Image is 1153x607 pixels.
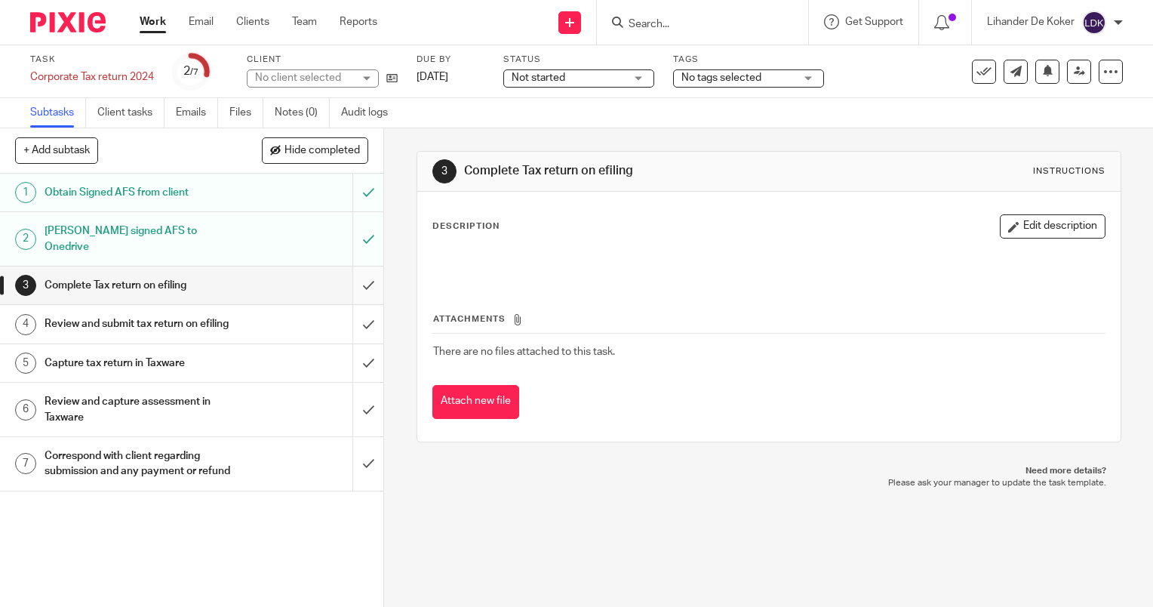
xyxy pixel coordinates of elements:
[45,181,240,204] h1: Obtain Signed AFS from client
[45,274,240,297] h1: Complete Tax return on efiling
[1033,165,1105,177] div: Instructions
[15,353,36,374] div: 5
[15,275,36,296] div: 3
[255,70,353,85] div: No client selected
[433,347,615,357] span: There are no files attached to this task.
[30,54,154,66] label: Task
[190,68,198,76] small: /7
[45,220,240,258] h1: [PERSON_NAME] signed AFS to Onedrive
[512,72,565,83] span: Not started
[275,98,330,128] a: Notes (0)
[417,72,448,82] span: [DATE]
[15,229,36,250] div: 2
[627,18,763,32] input: Search
[183,63,198,80] div: 2
[432,159,457,183] div: 3
[845,17,903,27] span: Get Support
[30,12,106,32] img: Pixie
[1082,11,1106,35] img: svg%3E
[229,98,263,128] a: Files
[45,445,240,483] h1: Correspond with client regarding submission and any payment or refund
[15,137,98,163] button: + Add subtask
[30,69,154,85] div: Corporate Tax return 2024
[176,98,218,128] a: Emails
[432,220,500,233] p: Description
[284,145,360,157] span: Hide completed
[433,315,506,323] span: Attachments
[236,14,269,29] a: Clients
[15,399,36,421] div: 6
[673,54,824,66] label: Tags
[432,385,519,419] button: Attach new file
[15,314,36,335] div: 4
[987,14,1075,29] p: Lihander De Koker
[417,54,484,66] label: Due by
[1000,214,1105,239] button: Edit description
[292,14,317,29] a: Team
[30,98,86,128] a: Subtasks
[45,313,240,335] h1: Review and submit tax return on efiling
[45,390,240,429] h1: Review and capture assessment in Taxware
[262,137,368,163] button: Hide completed
[432,477,1106,489] p: Please ask your manager to update the task template.
[503,54,654,66] label: Status
[189,14,214,29] a: Email
[432,465,1106,477] p: Need more details?
[247,54,398,66] label: Client
[97,98,164,128] a: Client tasks
[464,163,801,179] h1: Complete Tax return on efiling
[681,72,761,83] span: No tags selected
[15,453,36,474] div: 7
[340,14,377,29] a: Reports
[45,352,240,374] h1: Capture tax return in Taxware
[15,182,36,203] div: 1
[140,14,166,29] a: Work
[341,98,399,128] a: Audit logs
